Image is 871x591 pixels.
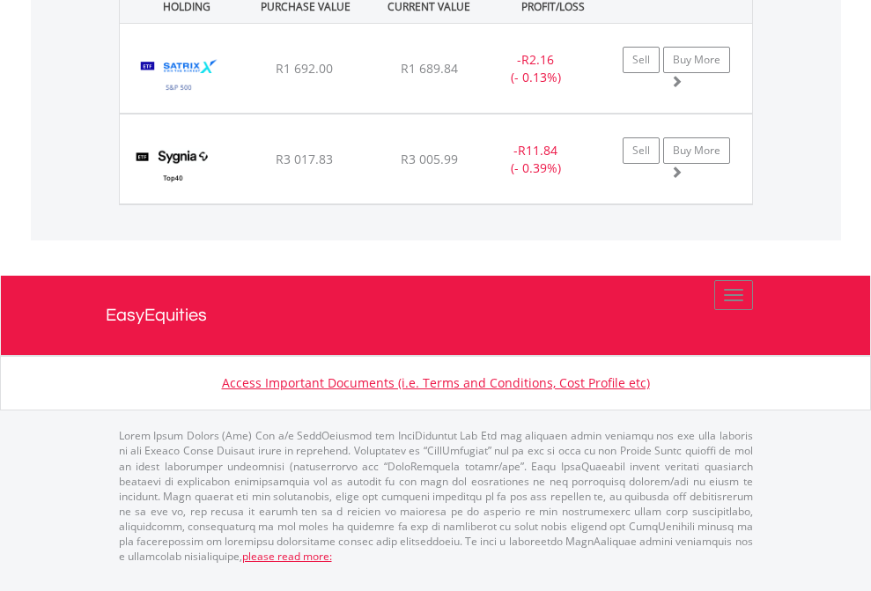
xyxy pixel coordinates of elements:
[106,276,766,355] a: EasyEquities
[481,142,591,177] div: - (- 0.39%)
[129,46,230,108] img: EQU.ZA.STX500.png
[481,51,591,86] div: - (- 0.13%)
[401,151,458,167] span: R3 005.99
[401,60,458,77] span: R1 689.84
[119,428,753,564] p: Lorem Ipsum Dolors (Ame) Con a/e SeddOeiusmod tem InciDiduntut Lab Etd mag aliquaen admin veniamq...
[276,151,333,167] span: R3 017.83
[663,47,730,73] a: Buy More
[518,142,557,159] span: R11.84
[222,374,650,391] a: Access Important Documents (i.e. Terms and Conditions, Cost Profile etc)
[129,137,218,199] img: EQU.ZA.SYGT40.png
[623,137,660,164] a: Sell
[276,60,333,77] span: R1 692.00
[663,137,730,164] a: Buy More
[521,51,554,68] span: R2.16
[242,549,332,564] a: please read more:
[623,47,660,73] a: Sell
